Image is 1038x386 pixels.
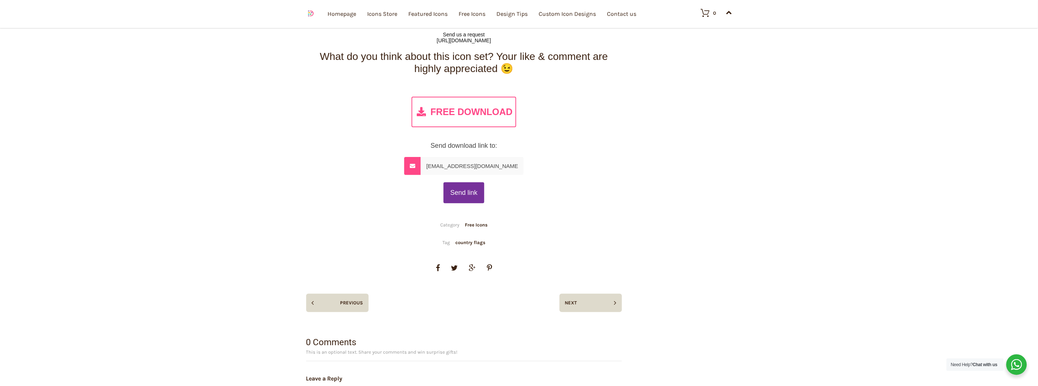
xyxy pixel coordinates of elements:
div: Category [306,222,622,228]
div: NEXT [565,294,577,312]
span: Need Help? [951,362,998,367]
input: Email [421,157,524,175]
p: Send download link to: [400,142,528,150]
a: 0 [694,8,716,17]
h2: 0 Comments [306,338,622,347]
h3: Leave a Reply [306,376,622,386]
div: PREVIOUS [340,294,363,312]
input: Send link [444,182,484,203]
h2: What do you think about this icon set? Your like & comment are highly appreciated 😉 [314,51,615,75]
a: country flags [455,239,485,246]
a: Free Icons [465,222,488,228]
span: FREE DOWNLOAD [431,107,513,117]
div: This is an optional text. Share your comments and win surprise gifts! [306,350,622,361]
strong: Chat with us [973,362,998,367]
div: 0 [713,11,716,15]
div: Tag [306,239,622,246]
